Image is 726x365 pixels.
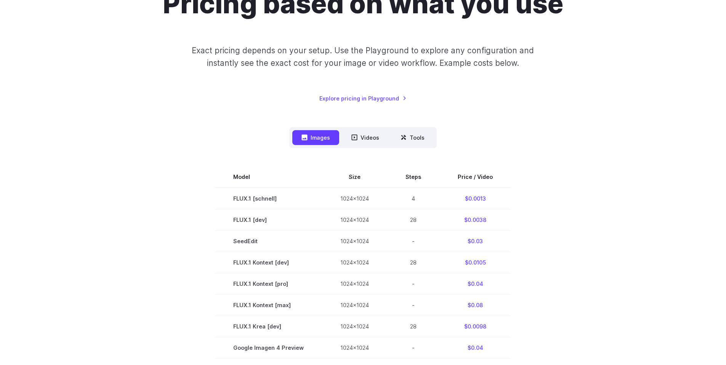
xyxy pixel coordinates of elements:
[439,316,511,337] td: $0.0098
[439,295,511,316] td: $0.08
[387,295,439,316] td: -
[391,130,434,145] button: Tools
[322,316,387,337] td: 1024x1024
[215,295,322,316] td: FLUX.1 Kontext [max]
[322,295,387,316] td: 1024x1024
[322,273,387,294] td: 1024x1024
[322,166,387,188] th: Size
[387,337,439,359] td: -
[322,252,387,273] td: 1024x1024
[387,273,439,294] td: -
[215,252,322,273] td: FLUX.1 Kontext [dev]
[215,273,322,294] td: FLUX.1 Kontext [pro]
[387,166,439,188] th: Steps
[439,337,511,359] td: $0.04
[215,188,322,209] td: FLUX.1 [schnell]
[439,252,511,273] td: $0.0105
[439,230,511,252] td: $0.03
[322,337,387,359] td: 1024x1024
[177,44,548,70] p: Exact pricing depends on your setup. Use the Playground to explore any configuration and instantl...
[322,230,387,252] td: 1024x1024
[215,209,322,230] td: FLUX.1 [dev]
[215,166,322,188] th: Model
[215,230,322,252] td: SeedEdit
[439,273,511,294] td: $0.04
[439,188,511,209] td: $0.0013
[215,316,322,337] td: FLUX.1 Krea [dev]
[387,316,439,337] td: 28
[319,94,407,103] a: Explore pricing in Playground
[387,230,439,252] td: -
[387,188,439,209] td: 4
[322,188,387,209] td: 1024x1024
[439,166,511,188] th: Price / Video
[215,337,322,359] td: Google Imagen 4 Preview
[387,252,439,273] td: 28
[439,209,511,230] td: $0.0038
[387,209,439,230] td: 28
[292,130,339,145] button: Images
[342,130,388,145] button: Videos
[322,209,387,230] td: 1024x1024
